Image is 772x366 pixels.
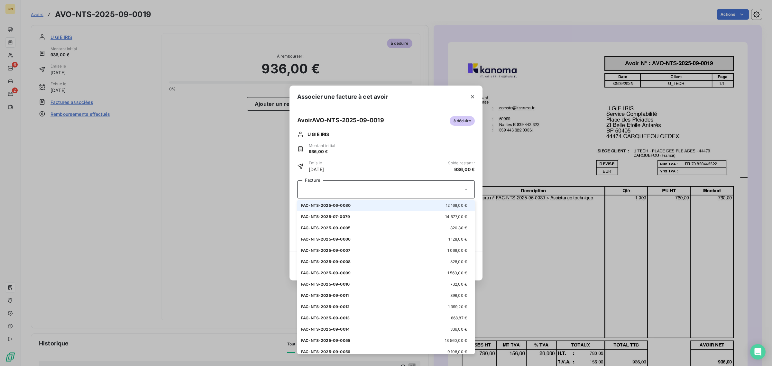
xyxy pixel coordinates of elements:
span: FAC-NTS-2025-09-0008 [301,259,351,264]
span: FAC-NTS-2025-07-0079 [301,214,350,219]
span: [DATE] [309,166,324,173]
span: 14 577,00 € [445,214,467,219]
span: FAC-NTS-2025-09-0009 [301,270,351,275]
span: FAC-NTS-2025-09-0005 [301,225,350,230]
div: Open Intercom Messenger [750,344,766,360]
span: Émis le [309,160,324,166]
span: 13 560,00 € [445,338,467,343]
span: FAC-NTS-2025-09-0056 [301,349,350,354]
span: 868,87 € [451,316,467,320]
span: 936,00 € [454,166,475,173]
span: 936,00 € [309,149,335,155]
span: FAC-NTS-2025-09-0011 [301,293,349,298]
span: 1 128,00 € [448,237,467,242]
span: FAC-NTS-2025-09-0007 [301,248,350,253]
span: FAC-NTS-2025-09-0010 [301,282,350,287]
span: FAC-NTS-2025-09-0006 [301,237,351,242]
span: 1 560,00 € [447,270,467,275]
span: FAC-NTS-2025-09-0012 [301,304,350,309]
span: 336,00 € [450,327,467,332]
span: 12 168,00 € [446,203,467,208]
span: Solde restant : [448,160,475,166]
span: FAC-NTS-2025-09-0013 [301,316,350,320]
span: Montant initial [309,143,335,149]
span: FAC-NTS-2025-09-0055 [301,338,350,343]
span: à déduire [450,116,475,126]
span: 820,80 € [450,225,467,230]
span: U GIE IRIS [308,131,329,138]
span: 828,00 € [450,259,467,264]
span: Avoir AVO-NTS-2025-09-0019 [297,116,384,124]
span: 1 399,20 € [448,304,467,309]
span: 732,00 € [450,282,467,287]
span: 9 108,00 € [447,349,467,354]
span: Associer une facture à cet avoir [297,92,388,101]
span: FAC-NTS-2025-09-0014 [301,327,350,332]
span: 1 068,00 € [447,248,467,253]
span: 396,00 € [450,293,467,298]
span: FAC-NTS-2025-06-0080 [301,203,351,208]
